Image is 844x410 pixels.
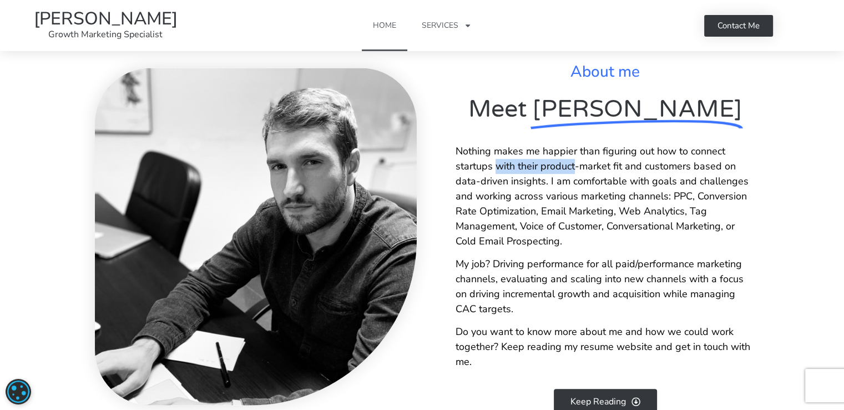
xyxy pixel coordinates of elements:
[456,324,755,369] p: Do you want to know more about me and how we could work together? Keep reading my resume website ...
[456,257,744,316] span: My job? Driving performance for all paid/performance marketing channels, evaluating and scaling i...
[34,7,178,31] a: [PERSON_NAME]
[456,144,755,249] p: Nothing makes me happier than figuring out how to connect startups with their product-market fit ...
[717,22,760,30] span: Contact Me
[704,15,773,37] a: Contact Me
[570,397,626,406] span: Keep Reading
[659,290,844,410] iframe: Chat Widget
[533,95,742,124] span: [PERSON_NAME]
[456,64,755,79] h3: About me
[468,95,527,123] span: Meet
